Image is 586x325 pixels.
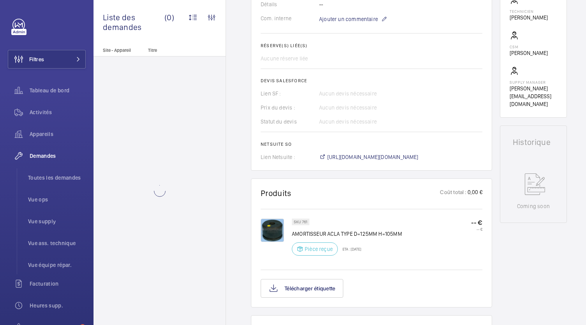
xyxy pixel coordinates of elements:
p: SKU 761 [294,221,307,223]
p: CSM [510,44,548,49]
p: Supply manager [510,80,557,85]
p: [PERSON_NAME] [510,14,548,21]
span: Vue ass. technique [28,239,86,247]
p: -- € [471,227,482,231]
span: [URL][DOMAIN_NAME][DOMAIN_NAME] [327,153,418,161]
p: ETA : [DATE] [338,247,361,251]
p: Technicien [510,9,548,14]
h2: Netsuite SO [261,141,482,147]
span: Vue équipe répar. [28,261,86,269]
span: Vue ops [28,196,86,203]
span: Demandes [30,152,86,160]
span: Facturation [30,280,86,288]
span: Tableau de bord [30,87,86,94]
p: Pièce reçue [305,245,333,253]
p: [PERSON_NAME][EMAIL_ADDRESS][DOMAIN_NAME] [510,85,557,108]
span: Appareils [30,130,86,138]
p: 0,00 € [467,188,482,198]
span: Heures supp. [30,302,86,309]
p: Titre [148,48,199,53]
h2: Devis Salesforce [261,78,482,83]
span: Toutes les demandes [28,174,86,182]
span: Filtres [29,55,44,63]
h1: Historique [513,138,554,146]
p: Coming soon [517,202,550,210]
span: Ajouter un commentaire [319,15,378,23]
p: -- € [471,219,482,227]
button: Filtres [8,50,86,69]
p: [PERSON_NAME] [510,49,548,57]
span: Activités [30,108,86,116]
h1: Produits [261,188,291,198]
img: wGRgk9rKm9itIv2boqRyam6uILldePy3K-4d9u0QUZt_uH5O.png [261,219,284,242]
h2: Réserve(s) liée(s) [261,43,482,48]
span: Vue supply [28,217,86,225]
p: Site - Appareil [94,48,145,53]
p: Coût total : [440,188,466,198]
button: Télécharger étiquette [261,279,343,298]
a: [URL][DOMAIN_NAME][DOMAIN_NAME] [319,153,418,161]
span: Liste des demandes [103,12,164,32]
p: AMORTISSEUR ACLA TYPE D=125MM H=105MM [292,230,402,238]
